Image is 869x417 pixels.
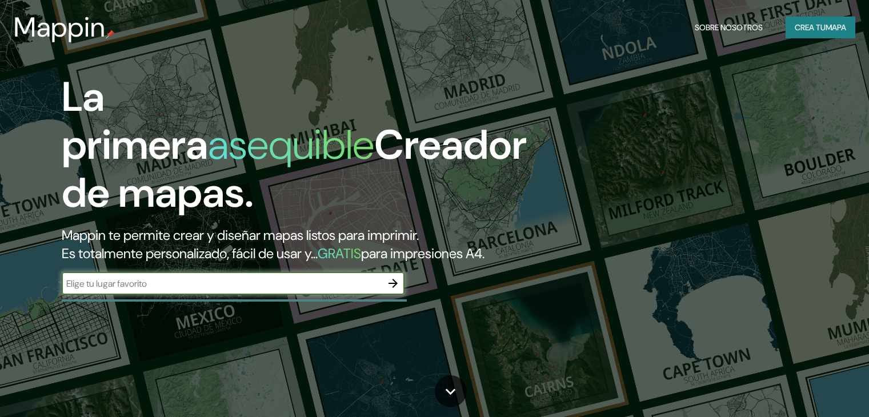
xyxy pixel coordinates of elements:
[690,17,767,38] button: Sobre nosotros
[62,244,318,262] font: Es totalmente personalizado, fácil de usar y...
[695,22,763,33] font: Sobre nosotros
[62,226,419,244] font: Mappin te permite crear y diseñar mapas listos para imprimir.
[786,17,855,38] button: Crea tumapa
[361,244,484,262] font: para impresiones A4.
[14,9,106,45] font: Mappin
[62,118,527,219] font: Creador de mapas.
[826,22,846,33] font: mapa
[106,30,115,39] img: pin de mapeo
[318,244,361,262] font: GRATIS
[62,70,208,171] font: La primera
[795,22,826,33] font: Crea tu
[62,277,382,290] input: Elige tu lugar favorito
[208,118,374,171] font: asequible
[767,372,856,404] iframe: Help widget launcher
